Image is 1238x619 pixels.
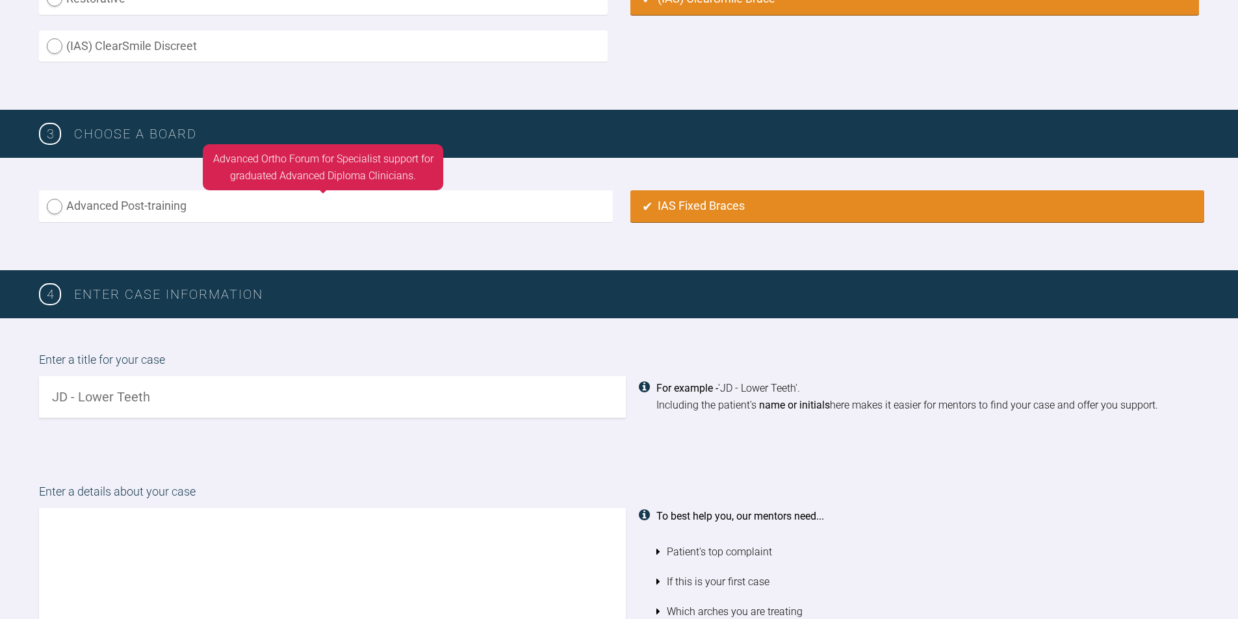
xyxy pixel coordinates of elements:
strong: name or initials [759,399,830,411]
div: 'JD - Lower Teeth'. Including the patient's here makes it easier for mentors to find your case an... [656,380,1200,413]
span: 3 [39,123,61,145]
label: (IAS) ClearSmile Discreet [39,31,608,62]
div: Advanced Ortho Forum for Specialist support for graduated Advanced Diploma Clinicians. [203,144,443,190]
li: Patient's top complaint [656,537,1200,567]
h3: Choose a board [74,123,1199,144]
label: IAS Fixed Braces [630,190,1204,222]
span: 4 [39,283,61,305]
strong: For example - [656,382,718,394]
h3: Enter case information [74,284,1199,305]
input: JD - Lower Teeth [39,376,626,418]
strong: To best help you, our mentors need... [656,510,824,522]
li: If this is your first case [656,567,1200,597]
label: Enter a title for your case [39,351,1199,376]
label: Enter a details about your case [39,483,1199,508]
label: Advanced Post-training [39,190,613,222]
